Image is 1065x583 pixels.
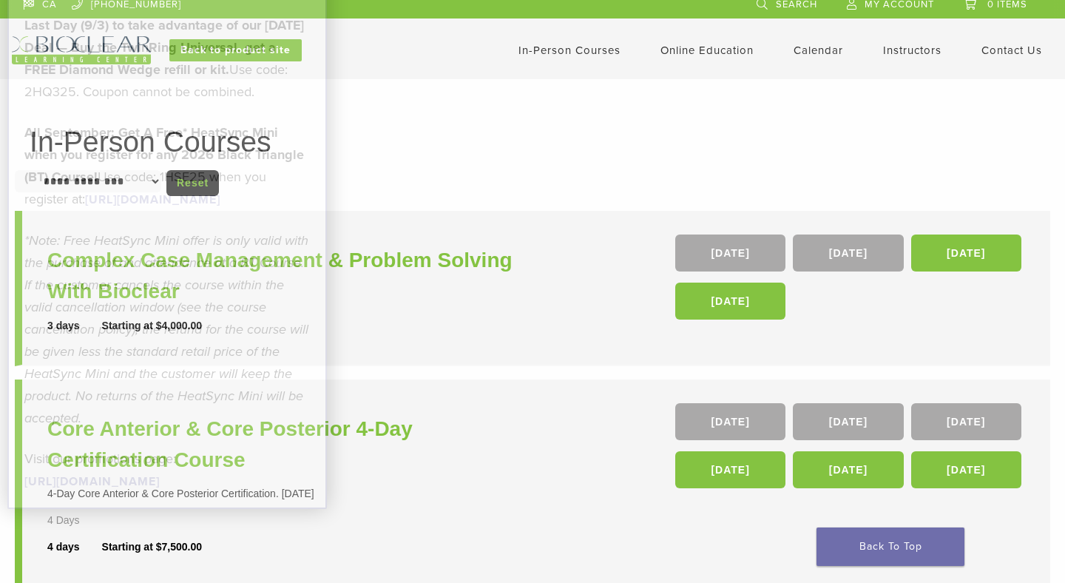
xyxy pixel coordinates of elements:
a: Calendar [794,44,843,57]
a: Online Education [660,44,754,57]
p: Use code: 2HQ325. Coupon cannot be combined. [24,14,310,103]
a: [DATE] [675,451,785,488]
a: Contact Us [981,44,1042,57]
a: Instructors [883,44,941,57]
a: [DATE] [675,235,785,272]
p: Use code: 1HSE25 when you register at: [24,121,310,210]
a: Back To Top [816,528,964,566]
strong: Last Day (9/3) to take advantage of our [DATE] Deal — Buy the TwinRing Universal, get a FREE Diam... [24,17,304,78]
div: , , , [675,235,1025,327]
a: [DATE] [675,283,785,320]
p: Visit our promotions page: [24,448,310,492]
em: *Note: Free HeatSync Mini offer is only valid with the purchase of and attendance at a BT Course.... [24,232,308,426]
div: , , , , , [675,403,1025,496]
a: [DATE] [911,451,1021,488]
a: [DATE] [675,403,785,440]
a: [DATE] [793,403,903,440]
a: [DATE] [793,451,903,488]
a: [URL][DOMAIN_NAME] [85,192,220,207]
h1: In-Person Courses [30,127,1035,156]
a: [DATE] [911,235,1021,272]
a: [DATE] [793,235,903,272]
a: [URL][DOMAIN_NAME] [24,474,160,489]
a: In-Person Courses [518,44,621,57]
strong: All September: Get A Free* HeatSync Mini when you register for any 2026 Black Triangle (BT) Course! [24,124,304,185]
div: 4 days [47,539,102,555]
div: Starting at $7,500.00 [102,539,202,555]
div: 4 Days [47,513,121,528]
a: [DATE] [911,403,1021,440]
